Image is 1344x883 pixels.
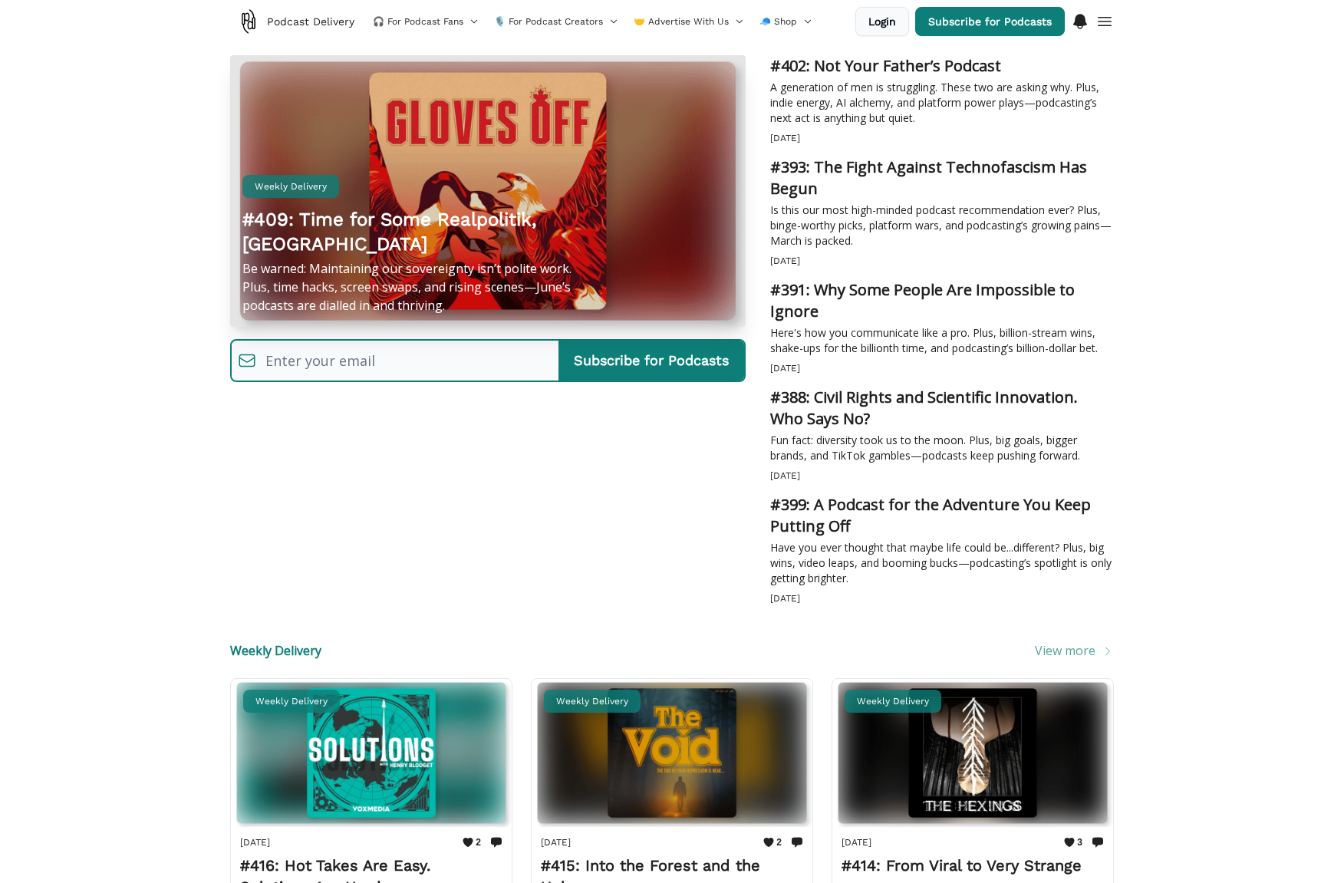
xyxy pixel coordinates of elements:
[556,696,628,710] span: Weekly Delivery
[1077,836,1082,848] span: 3
[770,279,1114,322] h2: #391: Why Some People Are Impossible to Ignore
[488,9,624,34] button: 🎙️ For Podcast Creators
[770,433,1114,463] p: Fun fact: diversity took us to the moon. Plus, big goals, bigger brands, and TikTok gambles—podca...
[770,80,1114,126] p: A generation of men is struggling. These two are asking why. Plus, indie energy, AI alchemy, and ...
[770,133,800,143] time: [DATE]
[558,341,744,381] input: Subscribe for Podcasts
[832,679,1113,827] img: #414: From Viral to Very Strange
[770,494,1114,586] a: #399: A Podcast for the Adventure You Keep Putting OffHave you ever thought that maybe life could...
[857,696,929,710] span: Weekly Delivery
[770,203,1114,249] p: Is this our most high-minded podcast recommendation ever? Plus, binge-worthy picks, platform wars...
[256,344,558,377] input: Enter your email
[236,9,261,34] img: Podcast Delivery logo
[255,696,328,710] span: Weekly Delivery
[230,55,746,327] a: #409: Time for Some Realpolitik, CanadaWeekly Delivery#409: Time for Some Realpolitik, [GEOGRAPHI...
[634,15,729,28] span: 🤝 Advertise With Us
[770,157,1114,249] a: #393: The Fight Against Technofascism Has BegunIs this our most high-minded podcast recommendatio...
[240,837,270,848] time: [DATE]
[770,387,1114,463] a: #388: Civil Rights and Scientific Innovation. Who Says No?Fun fact: diversity took us to the moon...
[770,55,1114,126] a: #402: Not Your Father’s PodcastA generation of men is struggling. These two are asking why. Plus,...
[753,9,819,34] button: 🧢 Shop
[532,679,812,827] img: #415: Into the Forest and the Unknown
[842,855,1104,876] h2: #414: From Viral to Very Strange
[476,836,481,848] span: 2
[230,6,361,37] a: Podcast Delivery logoPodcast Delivery
[770,593,800,604] time: [DATE]
[770,55,1114,77] h2: #402: Not Your Father’s Podcast
[373,15,463,28] span: 🎧 For Podcast Fans
[842,837,871,848] time: [DATE]
[267,14,354,29] span: Podcast Delivery
[1095,8,1114,31] button: Menu
[367,9,485,34] button: 🎧 For Podcast Fans
[1071,8,1089,31] button: Menu
[770,363,800,374] time: [DATE]
[494,15,603,28] span: 🎙️ For Podcast Creators
[242,207,586,256] h2: #409: Time for Some Realpolitik, [GEOGRAPHIC_DATA]
[230,641,321,660] h4: Weekly Delivery
[242,259,586,315] p: Be warned: Maintaining our sovereignty isn’t polite work. Plus, time hacks, screen swaps, and ris...
[770,325,1114,356] p: Here's how you communicate like a pro. Plus, billion-stream wins, shake-ups for the billionth tim...
[770,387,1114,430] h2: #388: Civil Rights and Scientific Innovation. Who Says No?
[759,15,797,28] span: 🧢 Shop
[770,157,1114,199] h2: #393: The Fight Against Technofascism Has Begun
[855,7,909,36] button: Login
[770,255,800,266] time: [DATE]
[770,470,800,481] time: [DATE]
[776,836,782,848] span: 2
[770,279,1114,356] a: #391: Why Some People Are Impossible to IgnoreHere's how you communicate like a pro. Plus, billio...
[770,540,1114,586] p: Have you ever thought that maybe life could be...different? Plus, big wins, video leaps, and boom...
[1035,641,1114,660] a: View more
[541,837,571,848] time: [DATE]
[231,679,512,827] img: #416: Hot Takes Are Easy. Solutions Are Hard.
[255,181,327,195] span: Weekly Delivery
[628,9,750,34] button: 🤝 Advertise With Us
[770,494,1114,537] h2: #399: A Podcast for the Adventure You Keep Putting Off
[915,7,1065,36] a: Subscribe for Podcasts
